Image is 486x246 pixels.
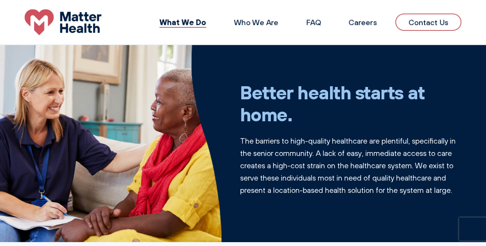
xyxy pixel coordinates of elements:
[234,17,279,27] a: Who We Are
[395,13,461,31] a: Contact Us
[159,17,206,27] a: What We Do
[348,17,377,27] a: Careers
[240,81,462,126] h1: Better health starts at home.
[240,135,462,196] p: The barriers to high-quality healthcare are plentiful, specifically in the senior community. A la...
[306,17,321,27] a: FAQ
